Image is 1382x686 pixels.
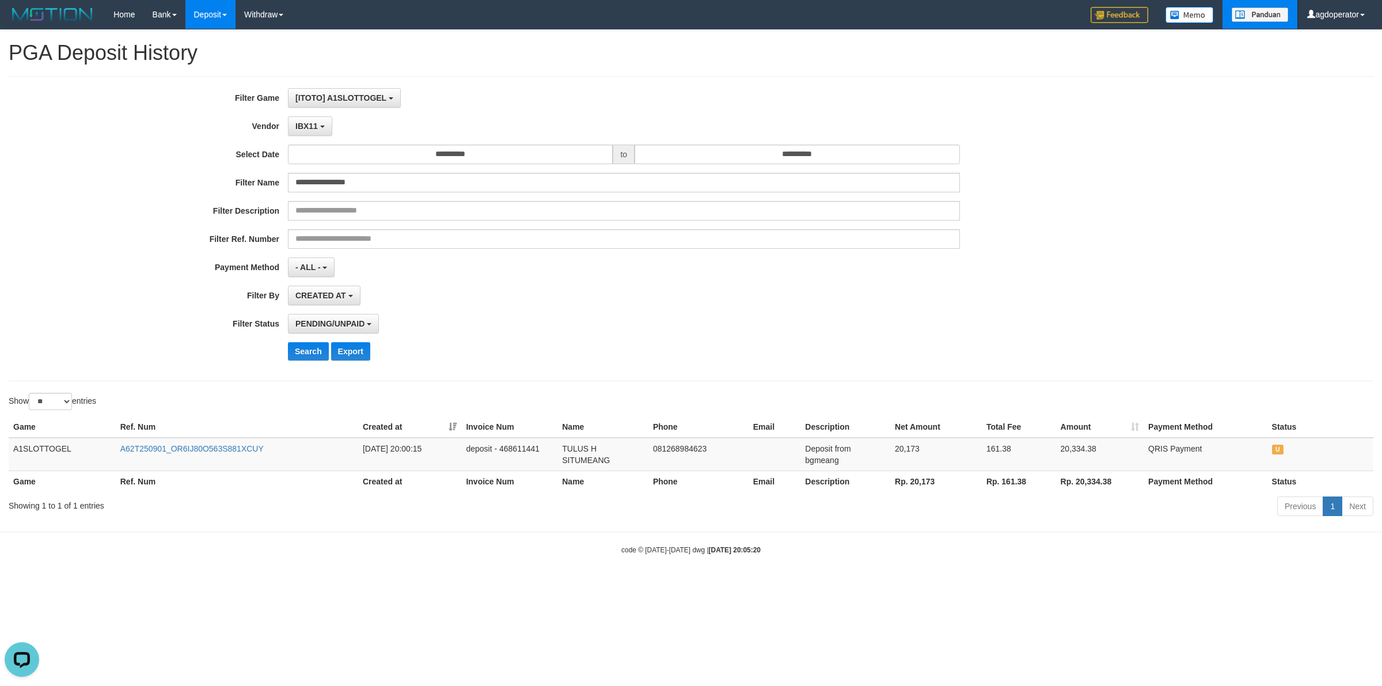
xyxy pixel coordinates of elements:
th: Status [1267,416,1373,438]
button: IBX11 [288,116,332,136]
h1: PGA Deposit History [9,41,1373,65]
th: Payment Method [1144,471,1267,492]
button: - ALL - [288,257,335,277]
th: Payment Method [1144,416,1267,438]
td: A1SLOTTOGEL [9,438,116,471]
td: TULUS H SITUMEANG [557,438,648,471]
th: Game [9,471,116,492]
button: Open LiveChat chat widget [5,5,39,39]
th: Net Amount [890,416,982,438]
th: Description [800,416,890,438]
div: Showing 1 to 1 of 1 entries [9,495,567,511]
select: Showentries [29,393,72,410]
img: Feedback.jpg [1091,7,1148,23]
th: Rp. 161.38 [982,471,1056,492]
th: Email [749,471,801,492]
th: Game [9,416,116,438]
th: Phone [648,416,749,438]
th: Name [557,471,648,492]
td: 161.38 [982,438,1056,471]
th: Created at: activate to sort column ascending [358,416,462,438]
td: deposit - 468611441 [461,438,557,471]
th: Rp. 20,334.38 [1056,471,1144,492]
th: Ref. Num [116,416,358,438]
th: Status [1267,471,1373,492]
a: 1 [1323,497,1342,516]
span: PENDING/UNPAID [295,319,365,328]
button: Export [331,342,370,361]
th: Invoice Num [461,416,557,438]
th: Description [800,471,890,492]
span: UNPAID [1272,445,1284,454]
button: PENDING/UNPAID [288,314,379,333]
th: Phone [648,471,749,492]
img: Button%20Memo.svg [1165,7,1214,23]
label: Show entries [9,393,96,410]
th: Name [557,416,648,438]
th: Amount: activate to sort column ascending [1056,416,1144,438]
th: Ref. Num [116,471,358,492]
td: 20,334.38 [1056,438,1144,471]
span: CREATED AT [295,291,346,300]
button: CREATED AT [288,286,360,305]
button: Search [288,342,329,361]
th: Created at [358,471,462,492]
a: Previous [1277,497,1323,516]
th: Rp. 20,173 [890,471,982,492]
strong: [DATE] 20:05:20 [709,546,761,554]
span: - ALL - [295,263,321,272]
td: 081268984623 [648,438,749,471]
span: IBX11 [295,122,318,131]
small: code © [DATE]-[DATE] dwg | [621,546,761,554]
td: 20,173 [890,438,982,471]
button: [ITOTO] A1SLOTTOGEL [288,88,401,108]
span: [ITOTO] A1SLOTTOGEL [295,93,386,103]
img: MOTION_logo.png [9,6,96,23]
a: A62T250901_OR6IJ80O563S881XCUY [120,444,264,453]
a: Next [1342,497,1373,516]
th: Email [749,416,801,438]
td: [DATE] 20:00:15 [358,438,462,471]
img: panduan.png [1231,7,1289,22]
th: Total Fee [982,416,1056,438]
th: Invoice Num [461,471,557,492]
span: to [613,145,635,164]
td: Deposit from bgmeang [800,438,890,471]
td: QRIS Payment [1144,438,1267,471]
